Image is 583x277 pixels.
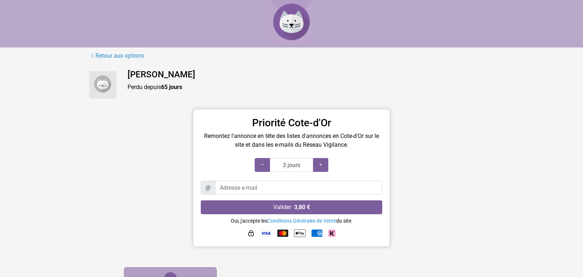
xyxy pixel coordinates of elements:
[267,218,336,224] a: Conditions Générales de Vente
[128,69,494,80] h4: [PERSON_NAME]
[201,132,382,149] p: Remontez l'annonce en tête des listes d'annonces en Cote-d'Or sur le site et dans les e-mails du ...
[201,117,382,129] h3: Priorité Cote-d'Or
[247,230,255,237] img: HTTPS : paiement sécurisé
[128,83,494,92] p: Perdu depuis
[261,230,271,237] img: Visa
[161,84,182,91] strong: 65 jours
[231,218,353,224] small: Oui, j'accepte les du site.
[312,230,322,237] img: American Express
[201,181,215,195] span: @
[294,227,306,239] img: Apple Pay
[89,51,144,61] a: Retour aux options
[328,230,336,237] img: Klarna
[294,204,310,211] strong: 3,80 €
[201,200,382,214] button: Valider ·3,80 €
[277,230,288,237] img: Mastercard
[215,181,382,195] input: Adresse e-mail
